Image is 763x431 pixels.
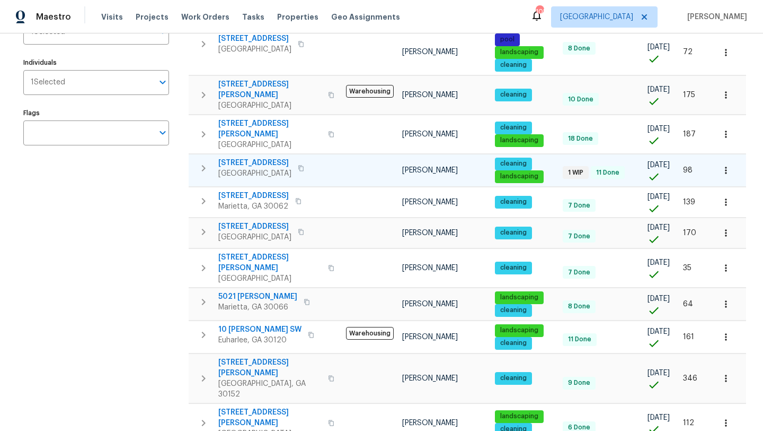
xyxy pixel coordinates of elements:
span: [STREET_ADDRESS] [218,158,291,168]
span: [PERSON_NAME] [402,419,458,427]
span: Marietta, GA 30062 [218,201,289,212]
span: cleaning [496,123,531,132]
button: Open [155,75,170,90]
div: 105 [536,6,543,17]
span: [DATE] [647,44,670,51]
span: cleaning [496,61,531,70]
span: [PERSON_NAME] [402,333,458,341]
span: 64 [683,300,693,308]
span: 187 [683,131,696,138]
span: 161 [683,333,694,341]
span: Warehousing [346,327,394,340]
span: [PERSON_NAME] [402,131,458,138]
span: [PERSON_NAME] [402,300,458,308]
span: [PERSON_NAME] [402,199,458,206]
span: 11 Done [564,335,596,344]
span: [STREET_ADDRESS] [218,191,289,201]
span: pool [496,35,519,44]
span: 139 [683,199,695,206]
span: 10 Done [564,95,598,104]
span: [PERSON_NAME] [402,375,458,382]
span: Euharlee, GA 30120 [218,335,301,346]
span: [GEOGRAPHIC_DATA] [560,12,633,22]
span: 8 Done [564,44,595,53]
span: [PERSON_NAME] [683,12,747,22]
span: Tasks [242,13,264,21]
span: cleaning [496,90,531,99]
span: [GEOGRAPHIC_DATA] [218,140,322,150]
span: landscaping [496,48,543,57]
span: 98 [683,167,693,174]
span: 72 [683,48,693,56]
span: landscaping [496,326,543,335]
span: [DATE] [647,125,670,133]
span: 7 Done [564,201,595,210]
span: [STREET_ADDRESS] [218,221,291,232]
span: [DATE] [647,224,670,231]
span: landscaping [496,293,543,302]
span: 35 [683,264,691,272]
span: [DATE] [647,328,670,335]
span: [GEOGRAPHIC_DATA] [218,44,291,55]
span: Warehousing [346,85,394,98]
span: 7 Done [564,268,595,277]
span: Geo Assignments [331,12,400,22]
span: 112 [683,419,694,427]
span: [GEOGRAPHIC_DATA] [218,232,291,243]
span: 10 [PERSON_NAME] SW [218,324,301,335]
span: 18 Done [564,134,597,143]
span: 11 Done [592,168,624,177]
span: Maestro [36,12,71,22]
span: [PERSON_NAME] [402,167,458,174]
span: 5021 [PERSON_NAME] [218,291,297,302]
span: [STREET_ADDRESS][PERSON_NAME] [218,407,322,428]
span: cleaning [496,197,531,206]
span: [STREET_ADDRESS][PERSON_NAME] [218,79,322,100]
span: [PERSON_NAME] [402,229,458,237]
span: [PERSON_NAME] [402,264,458,272]
span: Visits [101,12,123,22]
span: [GEOGRAPHIC_DATA] [218,168,291,179]
span: [PERSON_NAME] [402,48,458,56]
span: [STREET_ADDRESS] [218,33,291,44]
span: cleaning [496,263,531,272]
span: [GEOGRAPHIC_DATA] [218,273,322,284]
span: cleaning [496,339,531,348]
label: Individuals [23,59,169,66]
span: 346 [683,375,697,382]
span: 8 Done [564,302,595,311]
span: [STREET_ADDRESS][PERSON_NAME] [218,118,322,140]
span: 1 Selected [31,78,65,87]
span: [DATE] [647,259,670,266]
span: [GEOGRAPHIC_DATA] [218,100,322,111]
span: [DATE] [647,193,670,201]
span: Properties [277,12,318,22]
span: 9 Done [564,378,595,387]
label: Flags [23,110,169,116]
span: cleaning [496,228,531,237]
span: landscaping [496,172,543,181]
span: [DATE] [647,86,670,93]
span: [STREET_ADDRESS][PERSON_NAME] [218,357,322,378]
span: Work Orders [181,12,229,22]
span: Marietta, GA 30066 [218,302,297,313]
span: landscaping [496,412,543,421]
span: 170 [683,229,696,237]
span: [GEOGRAPHIC_DATA], GA 30152 [218,378,322,400]
span: cleaning [496,374,531,383]
span: [DATE] [647,295,670,303]
span: [DATE] [647,414,670,421]
span: 1 WIP [564,168,588,177]
span: [PERSON_NAME] [402,91,458,99]
span: 175 [683,91,695,99]
span: cleaning [496,306,531,315]
span: landscaping [496,136,543,145]
span: Projects [136,12,168,22]
span: [DATE] [647,161,670,169]
button: Open [155,125,170,140]
span: [DATE] [647,369,670,377]
span: 7 Done [564,232,595,241]
span: [STREET_ADDRESS][PERSON_NAME] [218,252,322,273]
span: cleaning [496,159,531,168]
